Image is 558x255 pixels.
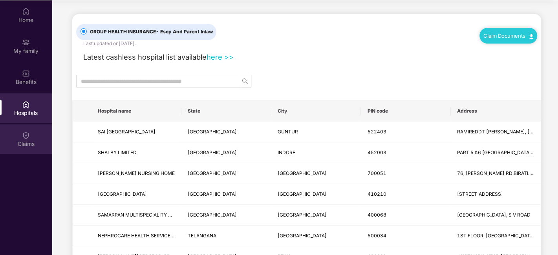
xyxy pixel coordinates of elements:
td: SUNLITE CORNER BUILDING, S V ROAD [451,205,541,226]
th: State [181,100,271,122]
span: [GEOGRAPHIC_DATA] [188,170,237,176]
td: MAHARASHTRA [181,205,271,226]
td: MUMBAI [271,205,361,226]
span: 410210 [367,191,386,197]
span: TELANGANA [188,233,216,239]
td: SHALBY LIMITED [91,142,181,163]
span: - Escp And Parent Inlaw [156,29,213,35]
img: svg+xml;base64,PHN2ZyB3aWR0aD0iMjAiIGhlaWdodD0iMjAiIHZpZXdCb3g9IjAgMCAyMCAyMCIgZmlsbD0ibm9uZSIgeG... [22,38,30,46]
span: [PERSON_NAME] NURSING HOME [98,170,175,176]
span: [GEOGRAPHIC_DATA] [98,191,147,197]
td: TELANGANA [181,226,271,246]
td: HYDERABAD [271,226,361,246]
div: Last updated on [DATE] . [83,40,136,47]
span: Hospital name [98,108,175,114]
td: NEPHROCARE HEALTH SERVICES PVT LTD [91,226,181,246]
td: SAMARPAN MULTISPECIALITY HOSPITAL [91,205,181,226]
span: NEPHROCARE HEALTH SERVICES PVT LTD [98,233,194,239]
span: 400068 [367,212,386,218]
span: 522403 [367,129,386,135]
span: [GEOGRAPHIC_DATA] [188,212,237,218]
td: RAMIREDDT THOTA, BESIDE SINGH HOSPITAL, NEAR MANI PURAM BRIDGE [451,122,541,142]
span: [GEOGRAPHIC_DATA] [188,149,237,155]
span: [GEOGRAPHIC_DATA] [188,129,237,135]
td: 76, MADHUSUDAN BANERJEE RD.BIRATI., BIRATI [451,163,541,184]
span: SHALBY LIMITED [98,149,137,155]
span: GROUP HEALTH INSURANCE [87,28,216,36]
span: search [239,78,251,84]
span: [GEOGRAPHIC_DATA], S V ROAD [457,212,531,218]
td: MUMBAI [271,184,361,205]
td: 1ST FLOOR, WEST WING, PUNNAIAH PLAZA, ABOVE SBI, ROAD NUMBER 2, BANJARA HILLS, NEAR JUBILEE HILLS... [451,226,541,246]
td: BINDU BASINI NURSING HOME [91,163,181,184]
td: FOUNTAIN SQUARE,PLOT NO-5,SECTOR-7,KHARGHAR SECTOR-7,NAVI MUMBAI-410210 [451,184,541,205]
span: 452003 [367,149,386,155]
td: MADHYA PRADESH [181,142,271,163]
th: Hospital name [91,100,181,122]
td: MOTHERHOOD HOSPITAL [91,184,181,205]
td: KOLKATA [271,163,361,184]
span: [GEOGRAPHIC_DATA] [278,233,327,239]
span: [GEOGRAPHIC_DATA] [278,170,327,176]
span: 76, [PERSON_NAME] RD.BIRATI., BIRATI [457,170,546,176]
span: 500034 [367,233,386,239]
img: svg+xml;base64,PHN2ZyBpZD0iSG9tZSIgeG1sbnM9Imh0dHA6Ly93d3cudzMub3JnLzIwMDAvc3ZnIiB3aWR0aD0iMjAiIG... [22,7,30,15]
td: WEST BENGAL [181,163,271,184]
a: Claim Documents [483,33,533,39]
img: svg+xml;base64,PHN2ZyB4bWxucz0iaHR0cDovL3d3dy53My5vcmcvMjAwMC9zdmciIHdpZHRoPSIxMC40IiBoZWlnaHQ9Ij... [529,34,533,39]
span: GUNTUR [278,129,298,135]
td: PART 5 &6 RACE COURSE ROAD,R.S.BHANDARI MARG,NEAR JANJEERWALA SQUARE [451,142,541,163]
span: [STREET_ADDRESS] [457,191,503,197]
span: [GEOGRAPHIC_DATA] [278,212,327,218]
span: Latest cashless hospital list available [83,53,207,61]
td: MAHARASHTRA [181,184,271,205]
img: svg+xml;base64,PHN2ZyBpZD0iSG9zcGl0YWxzIiB4bWxucz0iaHR0cDovL3d3dy53My5vcmcvMjAwMC9zdmciIHdpZHRoPS... [22,100,30,108]
img: svg+xml;base64,PHN2ZyBpZD0iQ2xhaW0iIHhtbG5zPSJodHRwOi8vd3d3LnczLm9yZy8yMDAwL3N2ZyIgd2lkdGg9IjIwIi... [22,131,30,139]
img: svg+xml;base64,PHN2ZyBpZD0iQmVuZWZpdHMiIHhtbG5zPSJodHRwOi8vd3d3LnczLm9yZy8yMDAwL3N2ZyIgd2lkdGg9Ij... [22,69,30,77]
td: ANDHRA PRADESH [181,122,271,142]
span: Address [457,108,534,114]
button: search [239,75,251,87]
th: Address [451,100,541,122]
td: GUNTUR [271,122,361,142]
td: SAI CHANDAN EYE HOSPITAL [91,122,181,142]
span: [GEOGRAPHIC_DATA] [188,191,237,197]
th: City [271,100,361,122]
span: 700051 [367,170,386,176]
span: [GEOGRAPHIC_DATA] [278,191,327,197]
span: SAMARPAN MULTISPECIALITY HOSPITAL [98,212,191,218]
th: PIN code [361,100,451,122]
span: SAI [GEOGRAPHIC_DATA] [98,129,156,135]
span: INDORE [278,149,295,155]
a: here >> [207,53,234,61]
td: INDORE [271,142,361,163]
